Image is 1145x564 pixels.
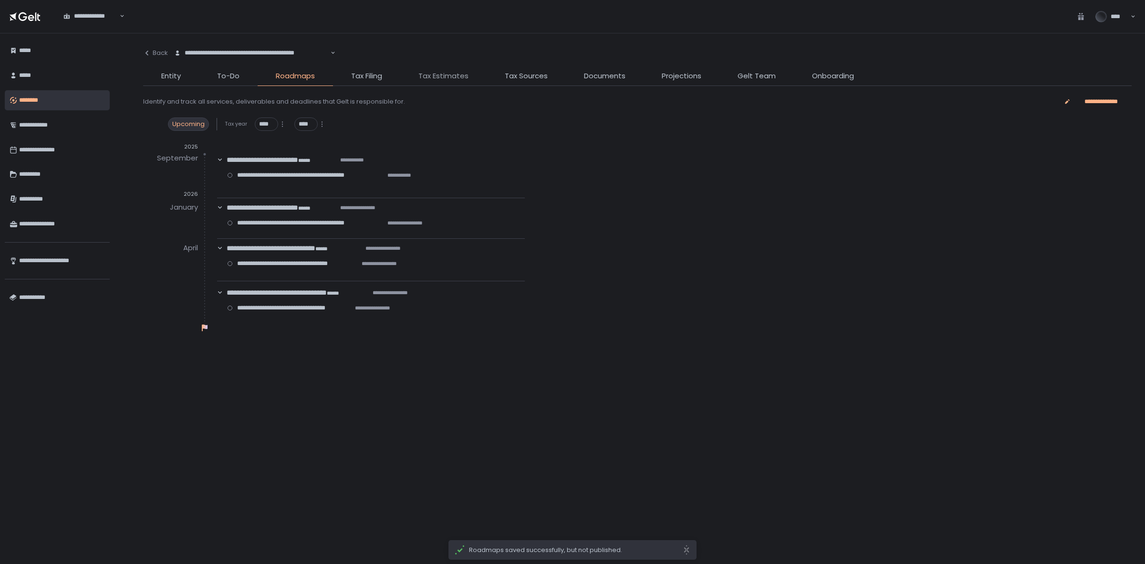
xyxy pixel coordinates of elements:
[143,43,168,63] button: Back
[584,71,625,82] span: Documents
[168,43,335,63] div: Search for option
[170,200,198,215] div: January
[351,71,382,82] span: Tax Filing
[168,117,209,131] div: Upcoming
[505,71,548,82] span: Tax Sources
[225,120,247,128] span: Tax year
[329,48,330,58] input: Search for option
[683,545,690,555] svg: close
[143,191,198,198] div: 2026
[143,143,198,150] div: 2025
[217,71,239,82] span: To-Do
[418,71,468,82] span: Tax Estimates
[662,71,701,82] span: Projections
[57,6,125,26] div: Search for option
[738,71,776,82] span: Gelt Team
[143,97,405,106] div: Identify and track all services, deliverables and deadlines that Gelt is responsible for.
[276,71,315,82] span: Roadmaps
[469,546,683,554] span: Roadmaps saved successfully, but not published.
[157,150,198,166] div: September
[183,240,198,255] div: April
[161,71,181,82] span: Entity
[143,49,168,57] div: Back
[812,71,854,82] span: Onboarding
